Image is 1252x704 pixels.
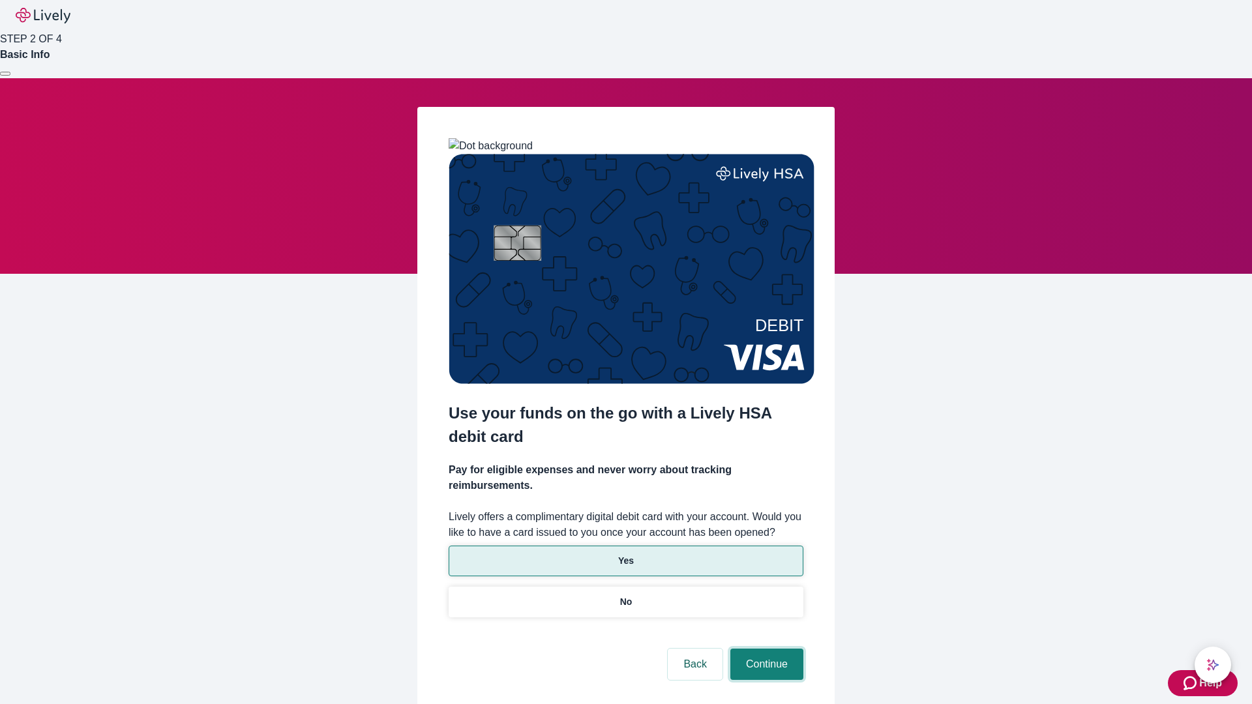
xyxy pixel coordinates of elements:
[449,402,803,448] h2: Use your funds on the go with a Lively HSA debit card
[668,649,723,680] button: Back
[449,509,803,540] label: Lively offers a complimentary digital debit card with your account. Would you like to have a card...
[1184,675,1199,691] svg: Zendesk support icon
[1199,675,1222,691] span: Help
[449,462,803,493] h4: Pay for eligible expenses and never worry about tracking reimbursements.
[449,154,814,384] img: Debit card
[449,587,803,617] button: No
[449,138,533,154] img: Dot background
[620,595,633,609] p: No
[618,554,634,568] p: Yes
[16,8,70,23] img: Lively
[1168,670,1238,696] button: Zendesk support iconHelp
[1206,658,1219,671] svg: Lively AI Assistant
[1195,647,1231,683] button: chat
[730,649,803,680] button: Continue
[449,546,803,576] button: Yes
